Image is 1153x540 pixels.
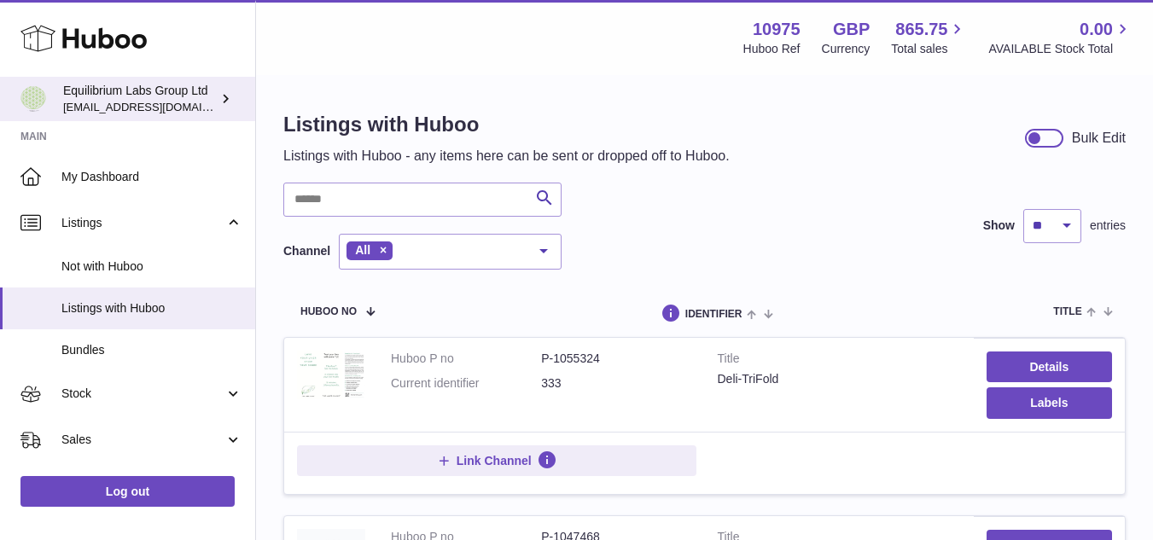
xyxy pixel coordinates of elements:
span: My Dashboard [61,169,242,185]
span: AVAILABLE Stock Total [988,41,1133,57]
a: Log out [20,476,235,507]
span: title [1053,306,1081,317]
dt: Current identifier [391,375,541,392]
span: entries [1090,218,1126,234]
span: Total sales [891,41,967,57]
span: 0.00 [1080,18,1113,41]
a: 865.75 Total sales [891,18,967,57]
dd: 333 [541,375,691,392]
div: Bulk Edit [1072,129,1126,148]
a: 0.00 AVAILABLE Stock Total [988,18,1133,57]
strong: 10975 [753,18,801,41]
span: Link Channel [457,453,532,468]
dt: Huboo P no [391,351,541,367]
span: Bundles [61,342,242,358]
span: 865.75 [895,18,947,41]
dd: P-1055324 [541,351,691,367]
span: Sales [61,432,224,448]
span: Stock [61,386,224,402]
span: Not with Huboo [61,258,242,275]
div: Equilibrium Labs Group Ltd [63,83,217,115]
span: Huboo no [300,306,357,317]
p: Listings with Huboo - any items here can be sent or dropped off to Huboo. [283,147,730,165]
img: Deli-TriFold [297,351,365,399]
strong: GBP [833,18,870,41]
strong: Title [718,351,961,371]
button: Link Channel [297,445,696,476]
div: Currency [822,41,871,57]
span: identifier [685,309,742,320]
label: Show [983,218,1015,234]
a: Details [987,351,1112,382]
div: Deli-TriFold [718,371,961,387]
label: Channel [283,243,330,259]
img: internalAdmin-10975@internal.huboo.com [20,86,46,112]
span: Listings [61,215,224,231]
span: All [355,243,370,257]
button: Labels [987,387,1112,418]
span: [EMAIL_ADDRESS][DOMAIN_NAME] [63,100,251,113]
span: Listings with Huboo [61,300,242,316]
h1: Listings with Huboo [283,111,730,138]
div: Huboo Ref [743,41,801,57]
